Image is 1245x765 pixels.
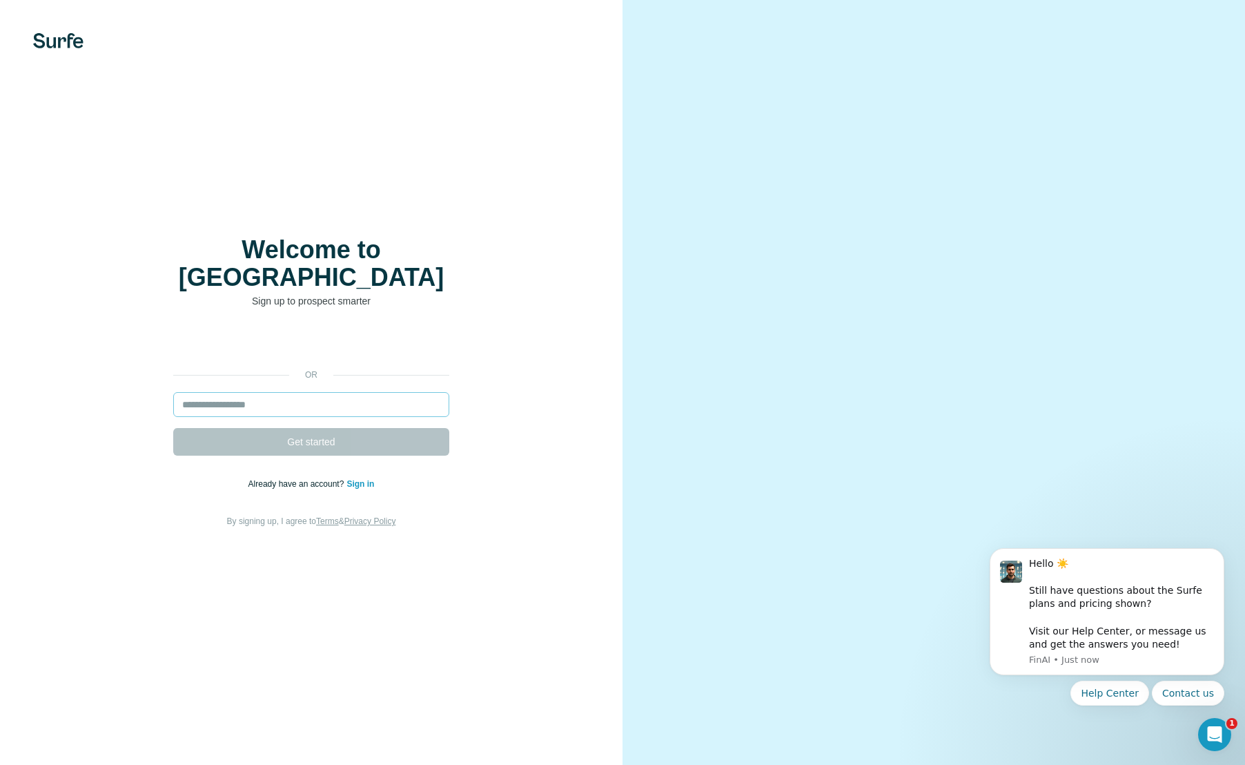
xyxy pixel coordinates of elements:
span: Already have an account? [248,479,347,489]
a: Privacy Policy [344,516,396,526]
h1: Welcome to [GEOGRAPHIC_DATA] [173,236,449,291]
a: Terms [316,516,339,526]
p: or [289,369,333,381]
span: 1 [1226,718,1237,729]
a: Sign in [346,479,374,489]
iframe: Intercom notifications message [969,504,1245,728]
iframe: Intercom live chat [1198,718,1231,751]
span: By signing up, I agree to & [227,516,396,526]
iframe: Pulsante Accedi con Google [166,329,456,359]
p: Sign up to prospect smarter [173,294,449,308]
img: Surfe's logo [33,33,84,48]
